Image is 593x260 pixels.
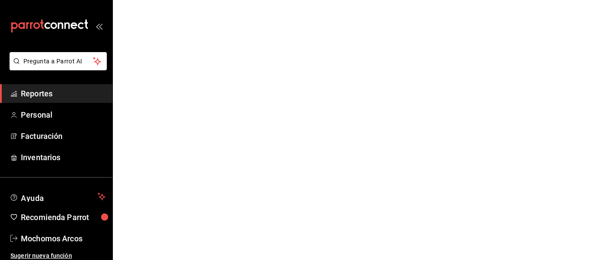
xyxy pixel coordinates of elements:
[21,211,105,223] span: Recomienda Parrot
[10,52,107,70] button: Pregunta a Parrot AI
[21,151,105,163] span: Inventarios
[21,191,94,202] span: Ayuda
[21,233,105,244] span: Mochomos Arcos
[21,109,105,121] span: Personal
[6,63,107,72] a: Pregunta a Parrot AI
[21,130,105,142] span: Facturación
[96,23,102,30] button: open_drawer_menu
[21,88,105,99] span: Reportes
[23,57,93,66] span: Pregunta a Parrot AI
